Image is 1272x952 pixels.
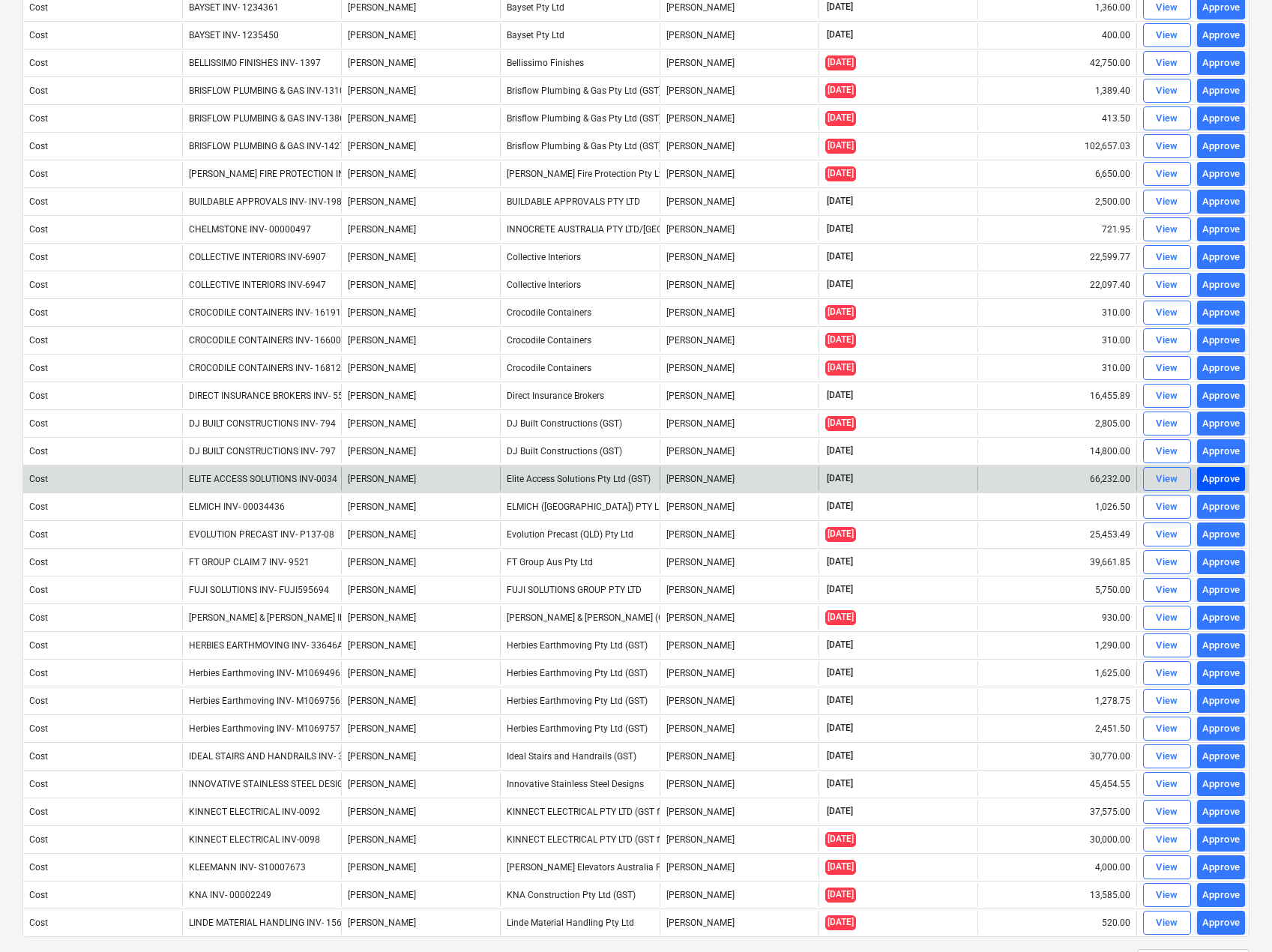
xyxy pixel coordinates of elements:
span: [DATE] [825,278,854,291]
div: 25,453.49 [977,522,1136,546]
button: View [1143,744,1191,768]
div: 66,232.00 [977,467,1136,491]
div: Cost [29,196,48,207]
div: [PERSON_NAME] [660,661,819,685]
div: DJ BUILT CONSTRUCTIONS INV- 794 [189,418,336,429]
div: Approve [1202,166,1241,183]
button: View [1143,467,1191,491]
button: Approve [1197,800,1245,824]
div: [PERSON_NAME] [660,717,819,741]
button: Approve [1197,495,1245,519]
div: [PERSON_NAME] [660,134,819,158]
div: View [1156,637,1178,654]
div: CROCODILE CONTAINERS INV- 16812 [189,363,341,373]
div: Cost [29,280,48,290]
div: Bellissimo Finishes [500,51,659,75]
div: BUILDABLE APPROVALS PTY LTD [500,190,659,214]
iframe: Chat Widget [1197,880,1272,952]
div: View [1156,443,1178,460]
div: FT Group Aus Pty Ltd [500,550,659,574]
span: Della Rosa [348,307,416,318]
div: [PERSON_NAME] [660,106,819,130]
div: Crocodile Containers [500,356,659,380]
div: Approve [1202,693,1241,710]
button: Approve [1197,23,1245,47]
div: BELLISSIMO FINISHES INV- 1397 [189,58,321,68]
div: Approve [1202,277,1241,294]
div: DIRECT INSURANCE BROKERS INV- 554998 [189,391,364,401]
div: Approve [1202,360,1241,377]
div: [PERSON_NAME] [660,356,819,380]
div: [PERSON_NAME] [660,800,819,824]
button: View [1143,106,1191,130]
span: [DATE] [825,28,854,41]
button: View [1143,273,1191,297]
div: 2,805.00 [977,412,1136,436]
span: [DATE] [825,416,856,430]
button: Approve [1197,661,1245,685]
div: Approve [1202,138,1241,155]
div: Collective Interiors [500,245,659,269]
div: View [1156,82,1178,100]
div: Crocodile Containers [500,301,659,325]
div: Cost [29,2,48,13]
span: [DATE] [825,445,854,457]
div: Approve [1202,554,1241,571]
div: [PERSON_NAME] [660,162,819,186]
div: 4,000.00 [977,855,1136,879]
div: Elite Access Solutions Pty Ltd (GST) [500,467,659,491]
div: Approve [1202,498,1241,516]
div: [PERSON_NAME] [660,51,819,75]
div: Approve [1202,776,1241,793]
div: Approve [1202,526,1241,543]
button: View [1143,190,1191,214]
div: [PERSON_NAME] [660,79,819,103]
div: View [1156,249,1178,266]
div: [PERSON_NAME] [660,301,819,325]
div: BRISFLOW PLUMBING & GAS INV-1386 [189,113,345,124]
span: Della Rosa [348,141,416,151]
div: Approve [1202,831,1241,849]
div: View [1156,859,1178,876]
div: KINNECT ELECTRICAL PTY LTD (GST from [DATE]) [500,800,659,824]
div: [PERSON_NAME] [660,744,819,768]
span: Della Rosa [348,418,416,429]
div: View [1156,415,1178,433]
span: [DATE] [825,223,854,235]
div: Approve [1202,82,1241,100]
button: Approve [1197,162,1245,186]
div: [PERSON_NAME] [660,23,819,47]
div: 1,389.40 [977,79,1136,103]
span: Della Rosa [348,280,416,290]
div: [PERSON_NAME] [660,439,819,463]
div: View [1156,360,1178,377]
div: Brisflow Plumbing & Gas Pty Ltd (GST) [500,134,659,158]
div: CHELMSTONE INV- 00000497 [189,224,311,235]
button: Approve [1197,550,1245,574]
button: Approve [1197,578,1245,602]
span: Della Rosa [348,113,416,124]
div: View [1156,498,1178,516]
div: View [1156,554,1178,571]
span: [DATE] [825,250,854,263]
div: Ideal Stairs and Handrails (GST) [500,744,659,768]
button: Approve [1197,606,1245,630]
button: View [1143,717,1191,741]
div: 16,455.89 [977,384,1136,408]
div: Brisflow Plumbing & Gas Pty Ltd (GST) [500,106,659,130]
div: 102,657.03 [977,134,1136,158]
div: Approve [1202,304,1241,322]
button: View [1143,522,1191,546]
div: Innovative Stainless Steel Designs [500,772,659,796]
div: BRISFLOW PLUMBING & GAS INV-1310 [189,85,345,96]
button: View [1143,800,1191,824]
div: 400.00 [977,23,1136,47]
div: Approve [1202,193,1241,211]
button: View [1143,412,1191,436]
div: View [1156,221,1178,238]
button: Approve [1197,106,1245,130]
div: COLLECTIVE INTERIORS INV-6907 [189,252,326,262]
button: Approve [1197,412,1245,436]
div: Herbies Earthmoving Pty Ltd (GST) [500,633,659,657]
div: Herbies Earthmoving Pty Ltd (GST) [500,717,659,741]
